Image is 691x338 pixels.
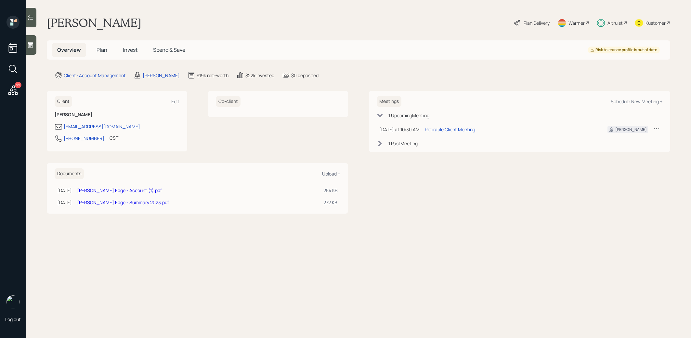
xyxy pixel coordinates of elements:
[388,140,418,147] div: 1 Past Meeting
[568,20,585,26] div: Warmer
[645,20,666,26] div: Kustomer
[590,47,657,53] div: Risk tolerance profile is out of date
[110,134,118,141] div: CST
[171,98,179,105] div: Edit
[377,96,401,107] h6: Meetings
[55,168,84,179] h6: Documents
[57,187,72,194] div: [DATE]
[323,199,338,206] div: 272 KB
[123,46,137,53] span: Invest
[291,72,319,79] div: $0 deposited
[15,82,21,88] div: 22
[524,20,550,26] div: Plan Delivery
[57,199,72,206] div: [DATE]
[322,171,340,177] div: Upload +
[379,126,420,133] div: [DATE] at 10:30 AM
[197,72,228,79] div: $19k net-worth
[64,123,140,130] div: [EMAIL_ADDRESS][DOMAIN_NAME]
[77,199,169,205] a: [PERSON_NAME] Edge - Summary 2023.pdf
[55,96,72,107] h6: Client
[55,112,179,118] h6: [PERSON_NAME]
[245,72,274,79] div: $22k invested
[143,72,180,79] div: [PERSON_NAME]
[57,46,81,53] span: Overview
[216,96,241,107] h6: Co-client
[615,127,647,133] div: [PERSON_NAME]
[97,46,107,53] span: Plan
[47,16,141,30] h1: [PERSON_NAME]
[64,72,126,79] div: Client · Account Management
[425,126,475,133] div: Retirable Client Meeting
[5,316,21,322] div: Log out
[323,187,338,194] div: 254 KB
[64,135,104,142] div: [PHONE_NUMBER]
[77,187,162,193] a: [PERSON_NAME] Edge - Account (1).pdf
[153,46,185,53] span: Spend & Save
[607,20,623,26] div: Altruist
[611,98,662,105] div: Schedule New Meeting +
[7,295,20,308] img: treva-nostdahl-headshot.png
[388,112,429,119] div: 1 Upcoming Meeting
